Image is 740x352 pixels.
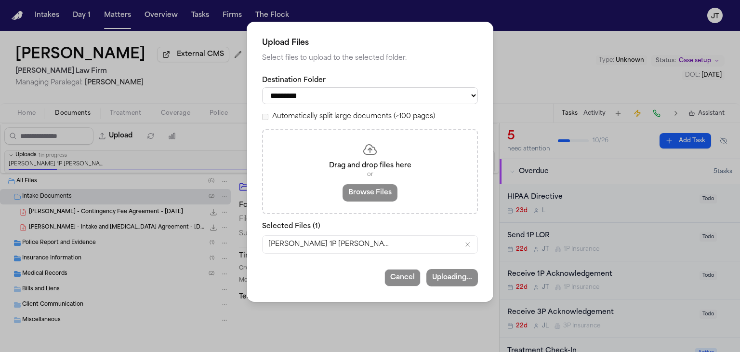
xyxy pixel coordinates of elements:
[464,241,472,248] button: Remove Sandoval, Isidoro 1P LOR.pdf
[262,222,478,231] p: Selected Files ( 1 )
[272,112,435,122] label: Automatically split large documents (>100 pages)
[275,161,465,171] p: Drag and drop files here
[384,269,421,286] button: Cancel
[262,37,478,49] h2: Upload Files
[262,76,478,85] label: Destination Folder
[426,269,478,286] button: Uploading...
[262,53,478,64] p: Select files to upload to the selected folder.
[343,184,397,202] button: Browse Files
[268,240,389,249] span: [PERSON_NAME] 1P [PERSON_NAME].pdf
[275,171,465,178] p: or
